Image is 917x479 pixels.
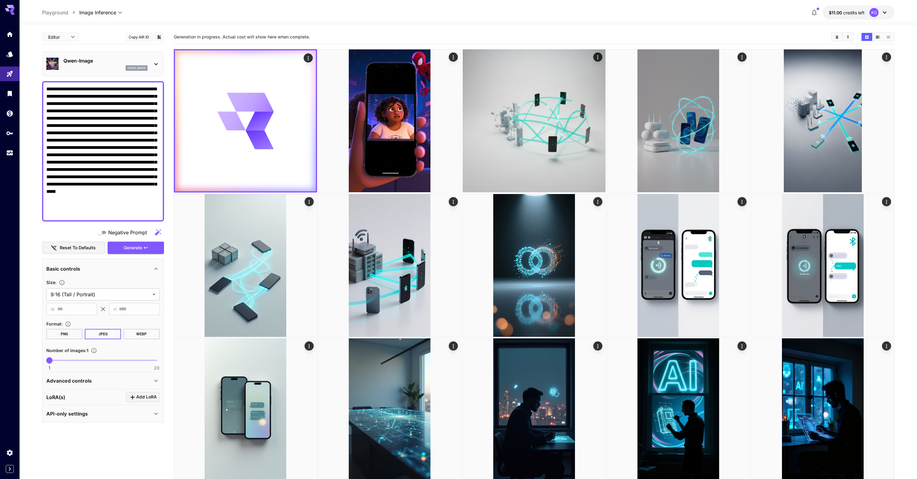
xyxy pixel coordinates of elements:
[51,306,55,313] span: W
[79,9,116,16] span: Image Inference
[46,394,65,401] p: LoRA(s)
[46,410,88,417] p: API-only settings
[174,34,310,39] span: Generation in progress. Actual cost will show here when complete.
[51,291,150,298] span: 9:16 (Tall / Portrait)
[861,32,894,41] div: Show images in grid viewShow images in video viewShow images in list view
[738,197,747,206] div: Actions
[126,392,160,402] button: Click to add LoRA
[463,194,605,337] img: 2Q==
[88,348,99,354] button: Specify how many images to generate in a single request. Each image generation will be charged se...
[46,348,88,353] span: Number of images : 1
[738,341,747,351] div: Actions
[304,53,313,63] div: Actions
[46,329,83,339] button: PNG
[46,265,80,272] p: Basic controls
[46,321,62,326] span: Format :
[6,149,13,157] div: Usage
[832,33,842,41] button: Clear Images
[125,33,153,41] button: Copy AIR ID
[829,9,865,16] div: $11.00439
[6,465,14,473] button: Expand sidebar
[6,90,13,97] div: Library
[42,9,68,16] a: Playground
[449,341,458,351] div: Actions
[46,261,160,276] div: Basic controls
[305,197,314,206] div: Actions
[882,197,891,206] div: Actions
[48,34,67,40] span: Editor
[124,244,142,252] span: Generate
[113,306,116,313] span: H
[823,5,894,20] button: $11.00439KG
[123,329,160,339] button: WEBP
[6,129,13,137] div: API Keys
[46,280,56,285] span: Size :
[48,365,50,371] span: 1
[6,110,13,117] div: Wallet
[85,329,121,339] button: JPEG
[108,229,147,236] span: Negative Prompt
[46,373,160,388] div: Advanced controls
[154,365,159,371] span: 20
[305,341,314,351] div: Actions
[882,52,891,62] div: Actions
[883,33,894,41] button: Show images in list view
[607,194,750,337] img: Z
[136,393,157,401] span: Add LoRA
[62,321,73,327] button: Choose the file format for the output image.
[318,49,461,192] img: 9k=
[843,33,853,41] button: Download All
[593,341,602,351] div: Actions
[751,49,894,192] img: 9k=
[46,55,160,73] div: Qwen-Imageqwen_image
[869,8,879,17] div: KG
[607,49,750,192] img: 9k=
[449,197,458,206] div: Actions
[6,50,13,58] div: Models
[6,31,13,38] div: Home
[6,70,13,78] div: Playground
[127,66,146,70] p: qwen_image
[593,197,602,206] div: Actions
[449,52,458,62] div: Actions
[463,49,605,192] img: Z
[156,33,162,41] button: Add to library
[108,242,164,254] button: Generate
[56,279,67,286] button: Adjust the dimensions of the generated image by specifying its width and height in pixels, or sel...
[42,242,105,254] button: Reset to defaults
[42,9,79,16] nav: breadcrumb
[829,10,843,15] span: $11.00
[831,32,854,41] div: Clear ImagesDownload All
[318,194,461,337] img: 2Q==
[63,57,148,64] p: Qwen-Image
[46,406,160,421] div: API-only settings
[46,377,92,384] p: Advanced controls
[593,52,602,62] div: Actions
[738,52,747,62] div: Actions
[872,33,883,41] button: Show images in video view
[882,341,891,351] div: Actions
[843,10,865,15] span: credits left
[6,449,13,456] div: Settings
[751,194,894,337] img: Z
[174,194,317,337] img: Z
[862,33,872,41] button: Show images in grid view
